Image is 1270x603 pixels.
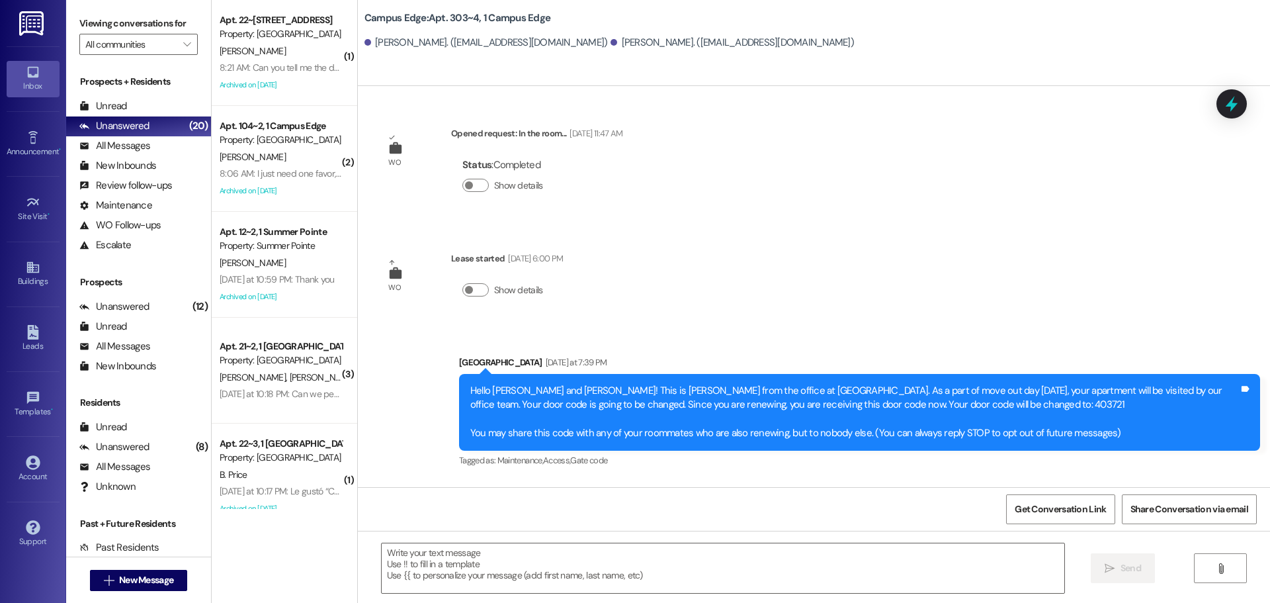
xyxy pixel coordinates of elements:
i:  [183,39,190,50]
div: Unread [79,320,127,334]
div: Prospects [66,275,211,289]
a: Templates • [7,387,60,422]
div: : Completed [462,155,548,175]
div: Property: [GEOGRAPHIC_DATA] [220,27,342,41]
div: (12) [189,297,211,317]
button: New Message [90,570,188,591]
div: [DATE] 6:00 PM [505,252,563,265]
div: 8:06 AM: I just need one favor, can you guys tell me when you are done with the visit? [220,167,547,179]
div: Property: [GEOGRAPHIC_DATA] [220,451,342,465]
div: [DATE] 11:47 AM [566,126,622,140]
div: WO [388,281,401,295]
div: Apt. 104~2, 1 Campus Edge [220,119,342,133]
input: All communities [85,34,177,55]
a: Buildings [7,256,60,292]
div: Property: [GEOGRAPHIC_DATA] [220,133,342,147]
span: Send [1121,561,1141,575]
div: Archived on [DATE] [218,289,343,305]
div: Past + Future Residents [66,517,211,531]
div: Property: Summer Pointe [220,239,342,253]
div: [PERSON_NAME]. ([EMAIL_ADDRESS][DOMAIN_NAME]) [364,36,608,50]
div: All Messages [79,139,150,153]
a: Account [7,451,60,487]
div: Property: [GEOGRAPHIC_DATA] [220,353,342,367]
div: New Inbounds [79,359,156,373]
div: Review follow-ups [79,179,172,193]
label: Show details [494,179,543,193]
i:  [104,575,114,586]
div: [DATE] at 10:18 PM: Can we petition to keep our old code?👀 [220,388,448,400]
div: Unknown [79,480,136,494]
label: Show details [494,283,543,297]
div: All Messages [79,460,150,474]
div: [DATE] at 7:39 PM [542,355,607,369]
span: [PERSON_NAME] [220,45,286,57]
span: Get Conversation Link [1015,502,1106,516]
span: B. Price [220,469,247,481]
span: Maintenance , [497,455,543,466]
div: Past Residents [79,541,159,555]
span: • [59,145,61,154]
div: Unread [79,420,127,434]
div: [DATE] at 10:59 PM: Thank you [220,273,335,285]
div: [GEOGRAPHIC_DATA] [459,355,1260,374]
a: Inbox [7,61,60,97]
div: (20) [186,116,211,136]
div: Residents [66,396,211,410]
a: Site Visit • [7,191,60,227]
span: [PERSON_NAME] [220,371,290,383]
b: Status [462,158,492,171]
span: [PERSON_NAME] [289,371,355,383]
b: Campus Edge: Apt. 303~4, 1 Campus Edge [364,11,550,25]
div: New Inbounds [79,159,156,173]
div: Tagged as: [459,451,1260,470]
div: Unanswered [79,119,149,133]
div: Apt. 22~[STREET_ADDRESS] [220,13,342,27]
div: Lease started [451,252,563,270]
div: Apt. 22~3, 1 [GEOGRAPHIC_DATA] [220,437,342,451]
div: Hello [PERSON_NAME] and [PERSON_NAME]! This is [PERSON_NAME] from the office at [GEOGRAPHIC_DATA]... [470,384,1239,441]
div: Archived on [DATE] [218,500,343,517]
button: Share Conversation via email [1122,494,1257,524]
span: • [51,405,53,414]
button: Get Conversation Link [1006,494,1115,524]
div: WO Follow-ups [79,218,161,232]
div: Apt. 12~2, 1 Summer Pointe [220,225,342,239]
span: [PERSON_NAME] [220,151,286,163]
div: Unanswered [79,440,149,454]
div: WO [388,156,401,169]
button: Send [1091,553,1155,583]
div: All Messages [79,340,150,353]
div: 8:21 AM: Can you tell me the door code of apartment 9 at [GEOGRAPHIC_DATA]? I dont think anyone i... [220,62,777,73]
span: New Message [119,573,173,587]
div: Unread [79,99,127,113]
span: • [48,210,50,219]
div: Archived on [DATE] [218,77,343,93]
img: ResiDesk Logo [19,11,46,36]
div: (8) [192,437,211,457]
div: Opened request: In the room... [451,126,623,145]
div: Archived on [DATE] [218,183,343,199]
a: Leads [7,321,60,357]
div: Apt. 21~2, 1 [GEOGRAPHIC_DATA] [220,340,342,353]
label: Viewing conversations for [79,13,198,34]
div: Escalate [79,238,131,252]
div: Prospects + Residents [66,75,211,89]
div: Maintenance [79,199,152,212]
div: Unanswered [79,300,149,314]
span: [PERSON_NAME] [220,257,286,269]
div: [PERSON_NAME]. ([EMAIL_ADDRESS][DOMAIN_NAME]) [611,36,854,50]
a: Support [7,516,60,552]
span: Gate code [570,455,607,466]
span: Share Conversation via email [1130,502,1248,516]
i:  [1105,563,1115,574]
span: Access , [543,455,570,466]
i:  [1216,563,1226,574]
